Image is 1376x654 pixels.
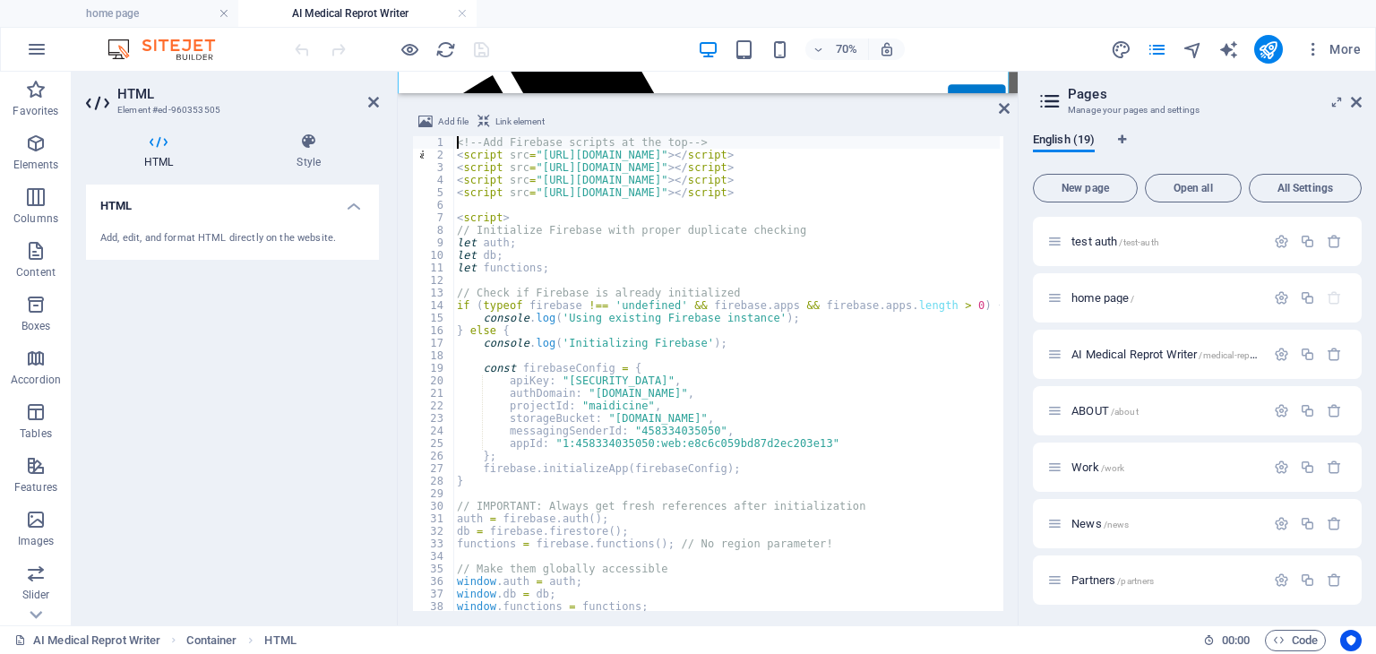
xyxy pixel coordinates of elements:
div: 36 [413,575,455,588]
div: 13 [413,287,455,299]
div: 1 [413,136,455,149]
p: Features [14,480,57,495]
div: 16 [413,324,455,337]
div: 17 [413,337,455,349]
h4: HTML [86,133,238,170]
p: Boxes [21,319,51,333]
button: All Settings [1249,174,1362,202]
div: Work/work [1066,461,1265,473]
a: Click to cancel selection. Double-click to open Pages [14,630,160,651]
button: New page [1033,174,1138,202]
div: 26 [413,450,455,462]
span: Click to select. Double-click to edit [264,630,296,651]
div: Settings [1274,234,1289,249]
button: publish [1254,35,1283,64]
h4: HTML [86,185,379,217]
div: 24 [413,425,455,437]
i: Reload page [435,39,456,60]
div: 7 [413,211,455,224]
button: Open all [1145,174,1242,202]
div: 2 [413,149,455,161]
span: Open all [1153,183,1234,194]
div: 12 [413,274,455,287]
span: 00 00 [1222,630,1250,651]
p: Content [16,265,56,280]
button: reload [434,39,456,60]
div: Duplicate [1300,234,1315,249]
div: 10 [413,249,455,262]
div: Remove [1327,460,1342,475]
div: 22 [413,400,455,412]
button: design [1111,39,1132,60]
div: 18 [413,349,455,362]
div: 28 [413,475,455,487]
span: Add file [438,111,469,133]
div: 20 [413,374,455,387]
i: Pages (Ctrl+Alt+S) [1147,39,1167,60]
div: 5 [413,186,455,199]
span: /work [1101,463,1125,473]
div: Duplicate [1300,516,1315,531]
div: Settings [1274,516,1289,531]
div: 14 [413,299,455,312]
button: Link element [475,111,547,133]
h3: Element #ed-960353505 [117,102,343,118]
img: Editor Logo [103,39,237,60]
span: Code [1273,630,1318,651]
p: Slider [22,588,50,602]
div: 15 [413,312,455,324]
button: More [1297,35,1368,64]
p: Columns [13,211,58,226]
div: 31 [413,512,455,525]
div: home page/ [1066,292,1265,304]
div: 21 [413,387,455,400]
span: All Settings [1257,183,1354,194]
span: Click to open page [1071,348,1260,361]
div: Settings [1274,290,1289,305]
span: /medical-report [1199,350,1260,360]
i: AI Writer [1218,39,1239,60]
div: 25 [413,437,455,450]
div: 23 [413,412,455,425]
button: navigator [1182,39,1204,60]
div: 33 [413,538,455,550]
div: 19 [413,362,455,374]
i: Navigator [1182,39,1203,60]
div: Remove [1327,572,1342,588]
h6: 70% [832,39,861,60]
div: 38 [413,600,455,613]
div: Remove [1327,347,1342,362]
h2: HTML [117,86,379,102]
span: New page [1041,183,1130,194]
h3: Manage your pages and settings [1068,102,1326,118]
div: 37 [413,588,455,600]
p: Images [18,534,55,548]
p: Accordion [11,373,61,387]
div: Duplicate [1300,290,1315,305]
div: 32 [413,525,455,538]
div: 34 [413,550,455,563]
i: Design (Ctrl+Alt+Y) [1111,39,1131,60]
p: Elements [13,158,59,172]
span: Click to open page [1071,460,1124,474]
div: Partners/partners [1066,574,1265,586]
p: Favorites [13,104,58,118]
div: Settings [1274,403,1289,418]
span: /news [1104,520,1130,529]
div: Duplicate [1300,347,1315,362]
h4: Style [238,133,379,170]
span: More [1304,40,1361,58]
i: On resize automatically adjust zoom level to fit chosen device. [879,41,895,57]
div: 35 [413,563,455,575]
div: Remove [1327,516,1342,531]
span: Click to open page [1071,573,1154,587]
button: pages [1147,39,1168,60]
span: / [1131,294,1134,304]
span: : [1234,633,1237,647]
span: /partners [1117,576,1154,586]
nav: breadcrumb [186,630,296,651]
div: Settings [1274,460,1289,475]
h4: AI Medical Reprot Writer [238,4,477,23]
div: Duplicate [1300,460,1315,475]
h6: Session time [1203,630,1251,651]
